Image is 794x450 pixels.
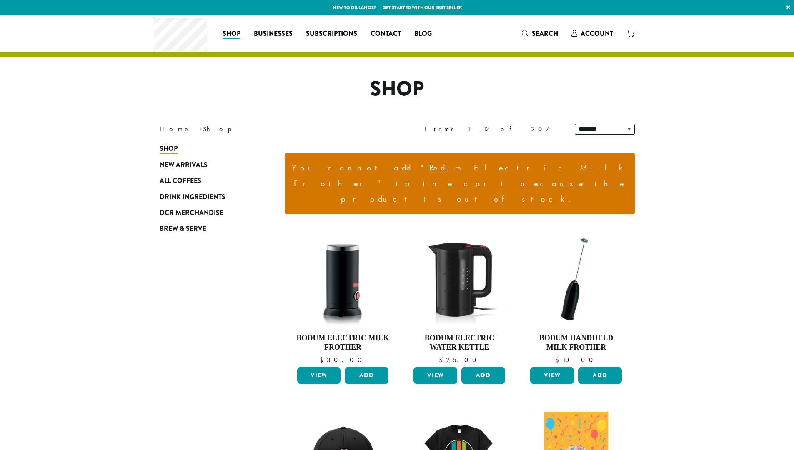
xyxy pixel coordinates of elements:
a: Bodum Handheld Milk Frother $10.00 [528,231,624,363]
button: Add [345,367,388,384]
span: $ [439,355,446,364]
span: Subscriptions [306,29,357,39]
a: Bodum Electric Water Kettle $25.00 [411,231,507,363]
h1: Shop [153,77,641,101]
button: Add [578,367,622,384]
a: View [530,367,574,384]
bdi: 10.00 [555,355,597,364]
a: Get started with our best seller [383,4,462,11]
img: DP3955.01.png [411,231,507,327]
span: Contact [371,29,401,39]
a: Shop [160,141,260,157]
span: Drink Ingredients [160,192,225,202]
a: Home [160,125,190,133]
a: All Coffees [160,173,260,189]
bdi: 30.00 [320,355,366,364]
a: Search [515,27,565,40]
a: Drink Ingredients [160,189,260,205]
h4: Bodum Electric Water Kettle [411,334,507,352]
span: $ [320,355,327,364]
div: Items 1-12 of 207 [425,124,562,134]
span: Search [532,29,558,38]
a: View [297,367,341,384]
a: Bodum Electric Milk Frother $30.00 [295,231,391,363]
bdi: 25.00 [439,355,480,364]
h4: Bodum Handheld Milk Frother [528,334,624,352]
button: Add [461,367,505,384]
a: DCR Merchandise [160,205,260,221]
span: New Arrivals [160,160,208,170]
img: DP3927.01-002.png [528,231,624,327]
a: Brew & Serve [160,221,260,237]
span: Shop [160,144,178,154]
a: New Arrivals [160,157,260,173]
span: › [199,121,202,134]
li: You cannot add "Bodum Electric Milk Frother" to the cart because the product is out of stock. [291,160,628,207]
span: Brew & Serve [160,224,206,234]
h4: Bodum Electric Milk Frother [295,334,391,352]
span: DCR Merchandise [160,208,223,218]
nav: Breadcrumb [160,124,385,134]
span: Account [581,29,613,38]
span: Businesses [254,29,293,39]
a: Shop [216,27,247,40]
span: All Coffees [160,176,201,186]
span: Shop [223,29,240,39]
img: DP3954.01-002.png [295,231,391,327]
span: Blog [414,29,432,39]
span: $ [555,355,562,364]
a: View [413,367,457,384]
